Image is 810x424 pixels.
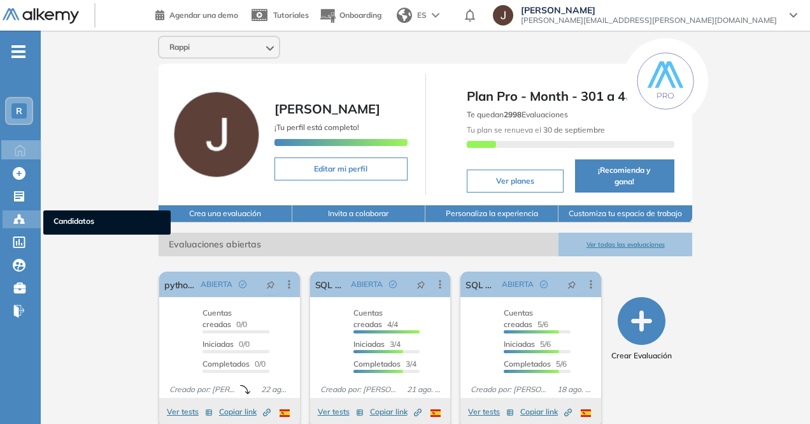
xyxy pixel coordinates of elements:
img: world [397,8,412,23]
span: Tutoriales [273,10,309,20]
span: ABIERTA [351,279,383,290]
button: Ver planes [467,170,564,193]
i: - [11,50,25,53]
span: 0/0 [202,359,266,369]
span: Completados [353,359,401,369]
span: Plan Pro - Month - 301 a 400 [467,87,674,106]
span: 5/6 [504,308,548,329]
a: SQL Turbo [315,272,346,297]
span: pushpin [416,279,425,289]
span: check-circle [389,281,397,288]
span: Cuentas creadas [202,308,232,329]
span: Crear Evaluación [611,350,672,362]
span: 3/4 [353,359,416,369]
button: Crear Evaluación [611,297,672,362]
span: 0/0 [202,308,247,329]
a: SQL Growth E&A [465,272,497,297]
button: ¡Recomienda y gana! [575,159,674,193]
button: pushpin [407,274,435,295]
span: Te quedan Evaluaciones [467,110,568,119]
button: Ver tests [468,404,514,420]
a: python support [164,272,195,297]
img: ESP [280,409,290,417]
span: ¡Tu perfil está completo! [274,122,359,132]
span: ABIERTA [502,279,534,290]
button: pushpin [558,274,586,295]
span: Copiar link [219,406,271,418]
span: [PERSON_NAME] [274,101,380,117]
button: Ver tests [318,404,364,420]
span: 3/4 [353,339,401,349]
span: Tu plan se renueva el [467,125,605,135]
button: Ver tests [167,404,213,420]
span: Cuentas creadas [353,308,383,329]
a: Agendar una demo [155,6,238,22]
span: check-circle [540,281,548,288]
b: 2998 [504,110,522,119]
img: arrow [432,13,439,18]
span: R [16,106,22,116]
span: Creado por: [PERSON_NAME] [164,384,240,395]
span: Copiar link [520,406,572,418]
span: Cuentas creadas [504,308,533,329]
span: Creado por: [PERSON_NAME] [315,384,402,395]
span: [PERSON_NAME] [521,5,777,15]
span: Copiar link [370,406,422,418]
span: 22 ago. 2025 [256,384,295,395]
span: pushpin [567,279,576,289]
button: Customiza tu espacio de trabajo [558,205,692,223]
span: check-circle [239,281,246,288]
span: Rappi [169,42,190,52]
span: Evaluaciones abiertas [159,233,558,256]
button: Onboarding [319,2,381,29]
span: 21 ago. 2025 [402,384,446,395]
button: pushpin [257,274,285,295]
button: Copiar link [520,404,572,420]
span: Completados [504,359,551,369]
span: Onboarding [339,10,381,20]
span: pushpin [266,279,275,289]
span: Creado por: [PERSON_NAME] [465,384,552,395]
button: Copiar link [370,404,422,420]
span: 0/0 [202,339,250,349]
span: Iniciadas [202,339,234,349]
span: 5/6 [504,339,551,349]
b: 30 de septiembre [541,125,605,135]
span: ABIERTA [201,279,232,290]
button: Invita a colaborar [292,205,425,223]
img: ESP [581,409,591,417]
img: Foto de perfil [174,92,259,177]
span: Agendar una demo [169,10,238,20]
img: Logo [3,8,79,24]
button: Personaliza la experiencia [425,205,558,223]
button: Ver todas las evaluaciones [558,233,692,256]
button: Crea una evaluación [159,205,292,223]
span: 5/6 [504,359,567,369]
span: 4/4 [353,308,398,329]
span: Completados [202,359,250,369]
button: Copiar link [219,404,271,420]
img: ESP [430,409,441,417]
span: ES [417,10,427,21]
span: 18 ago. 2025 [552,384,596,395]
span: Candidatos [53,216,160,230]
span: Iniciadas [504,339,535,349]
span: Iniciadas [353,339,385,349]
span: [PERSON_NAME][EMAIL_ADDRESS][PERSON_NAME][DOMAIN_NAME] [521,15,777,26]
button: Editar mi perfil [274,157,407,180]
